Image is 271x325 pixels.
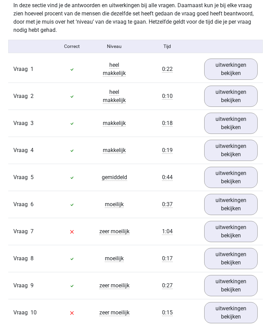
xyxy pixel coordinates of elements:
[204,302,258,323] a: uitwerkingen bekijken
[162,147,173,154] span: 0:19
[99,228,130,235] span: zeer moeilijk
[30,309,37,316] span: 10
[13,173,30,182] span: Vraag
[30,66,34,72] span: 1
[162,282,173,289] span: 0:27
[13,146,30,154] span: Vraag
[204,140,258,161] a: uitwerkingen bekijken
[103,62,126,77] span: heel makkelijk
[136,43,199,50] div: Tijd
[102,174,127,181] span: gemiddeld
[204,113,258,134] a: uitwerkingen bekijken
[105,201,124,208] span: moeilijk
[103,89,126,104] span: heel makkelijk
[204,275,258,296] a: uitwerkingen bekijken
[13,119,30,127] span: Vraag
[103,120,126,127] span: makkelijk
[99,309,130,316] span: zeer moeilijk
[93,43,136,50] div: Niveau
[13,254,30,263] span: Vraag
[162,309,173,316] span: 0:15
[105,255,124,262] span: moeilijk
[13,65,30,73] span: Vraag
[103,147,126,154] span: makkelijk
[30,120,34,126] span: 3
[162,93,173,100] span: 0:10
[30,255,34,262] span: 8
[30,201,34,208] span: 6
[204,248,258,269] a: uitwerkingen bekijken
[51,43,94,50] div: Correct
[8,1,263,34] div: In deze sectie vind je de antwoorden en uitwerkingen bij alle vragen. Daarnaast kun je bij elke v...
[13,227,30,236] span: Vraag
[30,174,34,180] span: 5
[162,174,173,181] span: 0:44
[162,255,173,262] span: 0:17
[13,200,30,209] span: Vraag
[162,120,173,127] span: 0:18
[13,309,30,317] span: Vraag
[162,201,173,208] span: 0:37
[13,282,30,290] span: Vraag
[30,147,34,153] span: 4
[204,221,258,242] a: uitwerkingen bekijken
[162,66,173,73] span: 0:22
[162,228,173,235] span: 1:04
[13,92,30,100] span: Vraag
[30,282,34,289] span: 9
[204,167,258,188] a: uitwerkingen bekijken
[204,86,258,107] a: uitwerkingen bekijken
[30,228,34,235] span: 7
[204,59,258,80] a: uitwerkingen bekijken
[204,194,258,215] a: uitwerkingen bekijken
[99,282,130,289] span: zeer moeilijk
[30,93,34,99] span: 2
